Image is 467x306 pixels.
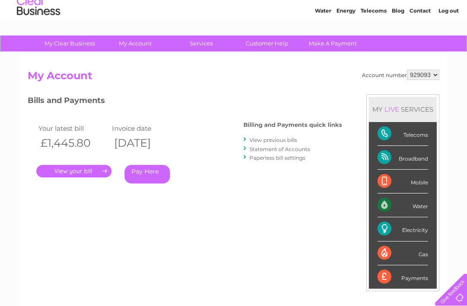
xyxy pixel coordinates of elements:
div: Gas [377,242,428,265]
div: Electricity [377,217,428,241]
a: Blog [392,37,404,43]
h4: Billing and Payments quick links [243,122,342,128]
th: [DATE] [110,134,183,152]
a: Statement of Accounts [249,146,310,152]
a: My Account [100,35,171,52]
div: Water [377,193,428,217]
div: LIVE [383,105,401,113]
div: Clear Business is a trading name of Verastar Limited (registered in [GEOGRAPHIC_DATA] No. 3667643... [30,5,438,42]
td: Invoice date [110,122,183,134]
a: Energy [336,37,355,43]
a: View previous bills [249,137,297,143]
a: Contact [409,37,431,43]
th: £1,445.80 [36,134,110,152]
a: Make A Payment [297,35,368,52]
a: . [36,165,112,177]
a: Telecoms [361,37,387,43]
div: Payments [377,265,428,289]
a: 0333 014 3131 [304,4,364,15]
h3: Bills and Payments [28,94,342,110]
a: Customer Help [231,35,303,52]
a: Pay Here [125,165,170,184]
div: Mobile [377,170,428,193]
td: Your latest bill [36,122,110,134]
h2: My Account [28,70,439,86]
img: logo.png [16,23,61,49]
a: Log out [438,37,459,43]
div: MY SERVICES [369,97,437,122]
a: My Clear Business [34,35,106,52]
a: Paperless bill settings [249,155,305,161]
div: Telecoms [377,122,428,146]
a: Services [166,35,237,52]
div: Account number [362,70,439,80]
a: Water [315,37,331,43]
div: Broadband [377,146,428,170]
